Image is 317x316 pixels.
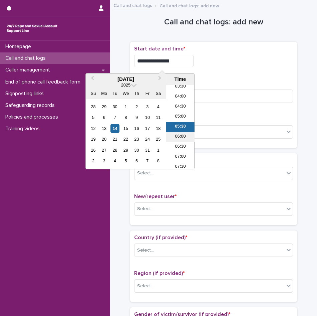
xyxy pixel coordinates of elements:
li: 04:00 [166,92,195,102]
div: Choose Thursday, October 16th, 2025 [132,124,141,133]
div: Mo [99,89,108,98]
div: [DATE] [86,76,166,82]
div: Choose Friday, October 24th, 2025 [143,135,152,144]
div: Choose Thursday, October 2nd, 2025 [132,102,141,111]
div: Th [132,89,141,98]
li: 04:30 [166,102,195,112]
div: We [121,89,130,98]
div: Choose Monday, October 6th, 2025 [99,113,108,122]
div: Choose Monday, October 27th, 2025 [99,146,108,155]
div: Fr [143,89,152,98]
div: Choose Saturday, October 11th, 2025 [154,113,163,122]
p: Training videos [3,126,45,132]
div: Choose Tuesday, November 4th, 2025 [110,156,119,165]
div: Choose Wednesday, October 15th, 2025 [121,124,130,133]
div: Choose Sunday, September 28th, 2025 [89,102,98,111]
span: Country (if provided) [134,235,187,240]
div: Time [168,76,193,82]
span: New/repeat user [134,194,177,199]
li: 05:00 [166,112,195,122]
div: Choose Friday, October 10th, 2025 [143,113,152,122]
p: Call and chat logs: add new [160,2,219,9]
li: 06:30 [166,142,195,152]
div: Choose Saturday, November 1st, 2025 [154,146,163,155]
div: Su [89,89,98,98]
div: Choose Saturday, October 4th, 2025 [154,102,163,111]
button: Previous Month [86,74,97,85]
div: Choose Wednesday, October 29th, 2025 [121,146,130,155]
div: Choose Wednesday, November 5th, 2025 [121,156,130,165]
span: Region (if provided) [134,271,185,276]
div: Choose Monday, September 29th, 2025 [99,102,108,111]
div: Choose Sunday, November 2nd, 2025 [89,156,98,165]
div: Select... [137,170,154,177]
div: Select... [137,283,154,290]
p: Call and chat logs [3,55,51,61]
div: Choose Tuesday, October 28th, 2025 [110,146,119,155]
div: Choose Saturday, October 25th, 2025 [154,135,163,144]
div: Choose Sunday, October 26th, 2025 [89,146,98,155]
span: 2025 [121,83,130,88]
div: Choose Thursday, October 23rd, 2025 [132,135,141,144]
button: Next Month [155,74,166,85]
div: Choose Friday, October 3rd, 2025 [143,102,152,111]
h1: Call and chat logs: add new [130,17,297,27]
div: Choose Saturday, October 18th, 2025 [154,124,163,133]
div: Select... [137,247,154,254]
li: 06:00 [166,132,195,142]
img: rhQMoQhaT3yELyF149Cw [5,22,59,35]
li: 03:30 [166,82,195,92]
div: Choose Tuesday, September 30th, 2025 [110,102,119,111]
p: Policies and processes [3,114,63,120]
p: Homepage [3,43,36,50]
div: Choose Friday, October 31st, 2025 [143,146,152,155]
div: Choose Wednesday, October 8th, 2025 [121,113,130,122]
div: Choose Thursday, November 6th, 2025 [132,156,141,165]
div: Choose Tuesday, October 21st, 2025 [110,135,119,144]
p: End of phone call feedback form [3,79,86,85]
li: 07:00 [166,152,195,162]
div: Choose Monday, November 3rd, 2025 [99,156,108,165]
a: Call and chat logs [113,1,152,9]
div: Choose Tuesday, October 14th, 2025 [110,124,119,133]
div: Choose Monday, October 20th, 2025 [99,135,108,144]
div: Choose Sunday, October 5th, 2025 [89,113,98,122]
div: Sa [154,89,163,98]
div: month 2025-10 [88,101,164,166]
div: Tu [110,89,119,98]
div: Choose Sunday, October 19th, 2025 [89,135,98,144]
div: Choose Wednesday, October 1st, 2025 [121,102,130,111]
div: Choose Friday, November 7th, 2025 [143,156,152,165]
p: Caller management [3,67,55,73]
div: Choose Tuesday, October 7th, 2025 [110,113,119,122]
div: Select... [137,205,154,212]
p: Signposting links [3,91,49,97]
div: Choose Saturday, November 8th, 2025 [154,156,163,165]
span: Start date and time [134,46,185,51]
div: Choose Wednesday, October 22nd, 2025 [121,135,130,144]
p: Safeguarding records [3,102,60,109]
li: 07:30 [166,162,195,172]
div: Choose Sunday, October 12th, 2025 [89,124,98,133]
div: Choose Monday, October 13th, 2025 [99,124,108,133]
div: Choose Thursday, October 9th, 2025 [132,113,141,122]
div: Choose Thursday, October 30th, 2025 [132,146,141,155]
li: 05:30 [166,122,195,132]
div: Choose Friday, October 17th, 2025 [143,124,152,133]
